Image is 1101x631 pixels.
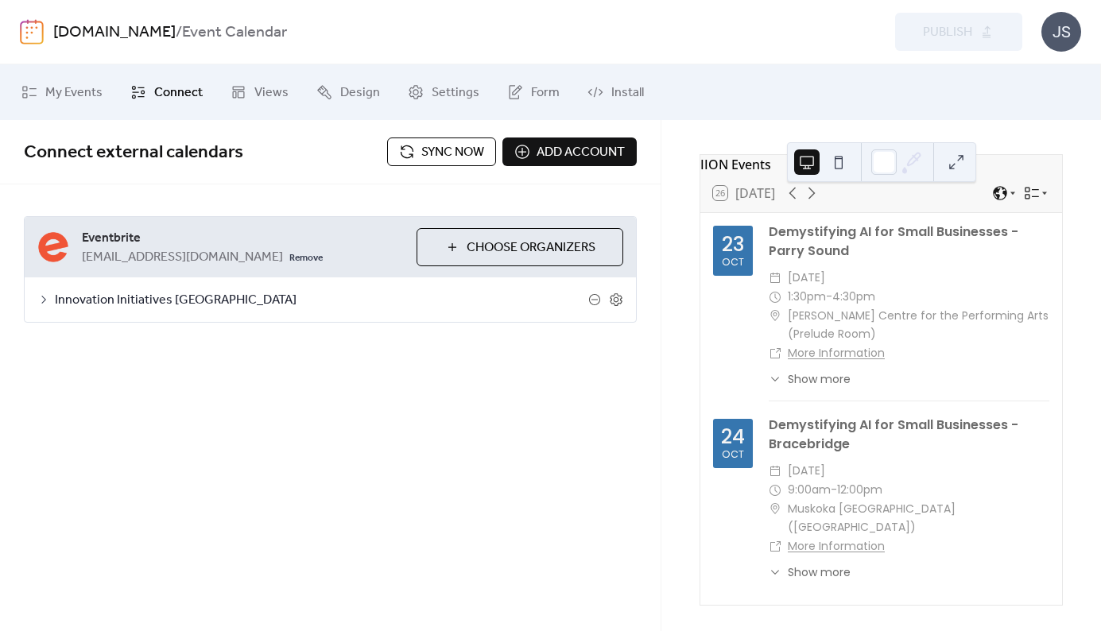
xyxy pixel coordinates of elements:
[82,248,283,267] span: [EMAIL_ADDRESS][DOMAIN_NAME]
[769,223,1018,260] a: Demystifying AI for Small Businesses - Parry Sound
[387,137,496,166] button: Sync now
[611,83,644,103] span: Install
[721,427,745,447] div: 24
[722,234,745,254] div: 23
[154,83,203,103] span: Connect
[45,83,103,103] span: My Events
[176,17,182,48] b: /
[502,137,637,166] button: Add account
[417,228,623,266] button: Choose Organizers
[219,71,300,114] a: Views
[788,538,885,554] a: More Information
[769,269,781,288] div: ​
[769,564,851,581] button: ​Show more
[340,83,380,103] span: Design
[769,481,781,500] div: ​
[576,71,656,114] a: Install
[788,371,851,388] span: Show more
[788,564,851,581] span: Show more
[722,450,744,460] div: Oct
[289,252,323,265] span: Remove
[118,71,215,114] a: Connect
[432,83,479,103] span: Settings
[769,288,781,307] div: ​
[769,371,781,388] div: ​
[37,231,69,263] img: eventbrite
[769,344,781,363] div: ​
[788,307,1049,345] span: [PERSON_NAME] Centre for the Performing Arts (Prelude Room)
[837,481,882,500] span: 12:00pm
[495,71,572,114] a: Form
[769,371,851,388] button: ​Show more
[467,238,595,257] span: Choose Organizers
[769,462,781,481] div: ​
[254,83,289,103] span: Views
[537,143,625,162] span: Add account
[182,17,287,48] b: Event Calendar
[1041,12,1081,52] div: JS
[788,481,831,500] span: 9:00am
[722,257,744,268] div: Oct
[788,345,885,361] a: More Information
[788,269,825,288] span: [DATE]
[10,71,114,114] a: My Events
[826,288,832,307] span: -
[788,288,826,307] span: 1:30pm
[24,135,243,170] span: Connect external calendars
[421,143,484,162] span: Sync now
[831,481,837,500] span: -
[304,71,392,114] a: Design
[531,83,560,103] span: Form
[788,500,1049,538] span: Muskoka [GEOGRAPHIC_DATA] ([GEOGRAPHIC_DATA])
[53,17,176,48] a: [DOMAIN_NAME]
[769,500,781,519] div: ​
[20,19,44,45] img: logo
[788,462,825,481] span: [DATE]
[769,564,781,581] div: ​
[769,416,1018,453] a: Demystifying AI for Small Businesses - Bracebridge
[832,288,875,307] span: 4:30pm
[396,71,491,114] a: Settings
[769,307,781,326] div: ​
[700,155,1062,174] div: IION Events
[769,537,781,556] div: ​
[82,229,404,248] span: Eventbrite
[55,291,588,310] span: Innovation Initiatives [GEOGRAPHIC_DATA]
